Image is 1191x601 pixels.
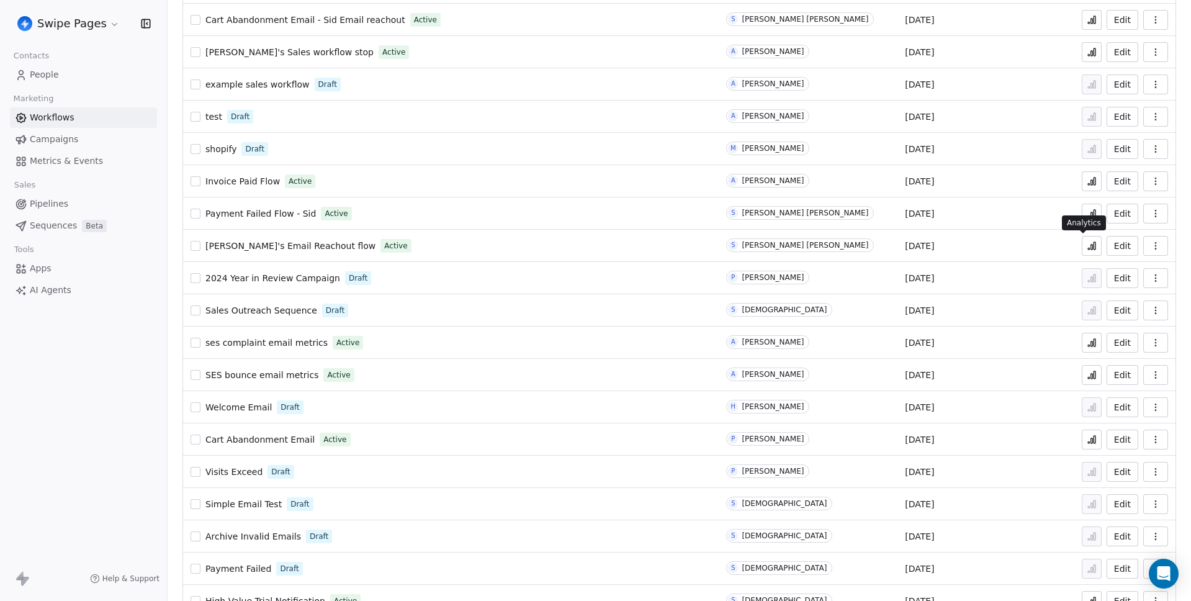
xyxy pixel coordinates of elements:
[1107,397,1138,417] a: Edit
[15,13,122,34] button: Swipe Pages
[742,564,827,572] div: [DEMOGRAPHIC_DATA]
[30,68,59,81] span: People
[82,220,107,232] span: Beta
[905,78,934,91] span: [DATE]
[1107,365,1138,385] a: Edit
[742,435,804,443] div: [PERSON_NAME]
[205,467,263,477] span: Visits Exceed
[205,272,340,284] a: 2024 Year in Review Campaign
[205,402,272,412] span: Welcome Email
[742,112,804,120] div: [PERSON_NAME]
[742,79,804,88] div: [PERSON_NAME]
[205,433,315,446] a: Cart Abandonment Email
[742,467,804,476] div: [PERSON_NAME]
[205,563,271,575] a: Payment Failed
[205,435,315,445] span: Cart Abandonment Email
[905,466,934,478] span: [DATE]
[742,47,804,56] div: [PERSON_NAME]
[245,143,264,155] span: Draft
[1149,559,1179,589] div: Open Intercom Messenger
[905,143,934,155] span: [DATE]
[205,304,317,317] a: Sales Outreach Sequence
[1107,139,1138,159] button: Edit
[742,531,827,540] div: [DEMOGRAPHIC_DATA]
[205,240,375,252] a: [PERSON_NAME]'s Email Reachout flow
[1107,107,1138,127] button: Edit
[205,207,316,220] a: Payment Failed Flow - Sid
[905,175,934,188] span: [DATE]
[205,112,222,122] span: test
[205,111,222,123] a: test
[10,215,157,236] a: SequencesBeta
[30,284,71,297] span: AI Agents
[1107,300,1138,320] button: Edit
[1107,559,1138,579] a: Edit
[205,47,374,57] span: [PERSON_NAME]'s Sales workflow stop
[1107,42,1138,62] button: Edit
[1107,430,1138,450] button: Edit
[17,16,32,31] img: user_01J93QE9VH11XXZQZDP4TWZEES.jpg
[1107,494,1138,514] a: Edit
[731,240,735,250] div: S
[731,563,735,573] div: S
[742,499,827,508] div: [DEMOGRAPHIC_DATA]
[318,79,337,90] span: Draft
[1107,268,1138,288] button: Edit
[30,262,52,275] span: Apps
[1107,462,1138,482] button: Edit
[731,434,735,444] div: P
[205,14,405,26] a: Cart Abandonment Email - Sid Email reachout
[731,79,735,89] div: A
[731,208,735,218] div: S
[905,563,934,575] span: [DATE]
[905,433,934,446] span: [DATE]
[205,175,280,188] a: Invoice Paid Flow
[9,240,39,259] span: Tools
[8,47,55,65] span: Contacts
[382,47,405,58] span: Active
[205,530,301,543] a: Archive Invalid Emails
[349,273,367,284] span: Draft
[905,304,934,317] span: [DATE]
[205,79,310,89] span: example sales workflow
[289,176,312,187] span: Active
[231,111,249,122] span: Draft
[205,15,405,25] span: Cart Abandonment Email - Sid Email reachout
[905,240,934,252] span: [DATE]
[205,370,318,380] span: SES bounce email metrics
[10,258,157,279] a: Apps
[414,14,437,25] span: Active
[325,208,348,219] span: Active
[731,402,736,412] div: H
[90,574,160,584] a: Help & Support
[10,280,157,300] a: AI Agents
[742,370,804,379] div: [PERSON_NAME]
[731,273,735,282] div: P
[1107,204,1138,224] button: Edit
[10,107,157,128] a: Workflows
[10,65,157,85] a: People
[205,337,328,349] a: ses complaint email metrics
[205,305,317,315] span: Sales Outreach Sequence
[731,466,735,476] div: P
[731,369,735,379] div: A
[336,337,359,348] span: Active
[731,337,735,347] div: A
[1067,218,1101,228] p: Analytics
[326,305,344,316] span: Draft
[742,15,868,24] div: [PERSON_NAME] [PERSON_NAME]
[905,498,934,510] span: [DATE]
[742,209,868,217] div: [PERSON_NAME] [PERSON_NAME]
[205,209,316,219] span: Payment Failed Flow - Sid
[30,133,78,146] span: Campaigns
[205,241,375,251] span: [PERSON_NAME]'s Email Reachout flow
[10,194,157,214] a: Pipelines
[742,144,804,153] div: [PERSON_NAME]
[384,240,407,251] span: Active
[205,401,272,413] a: Welcome Email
